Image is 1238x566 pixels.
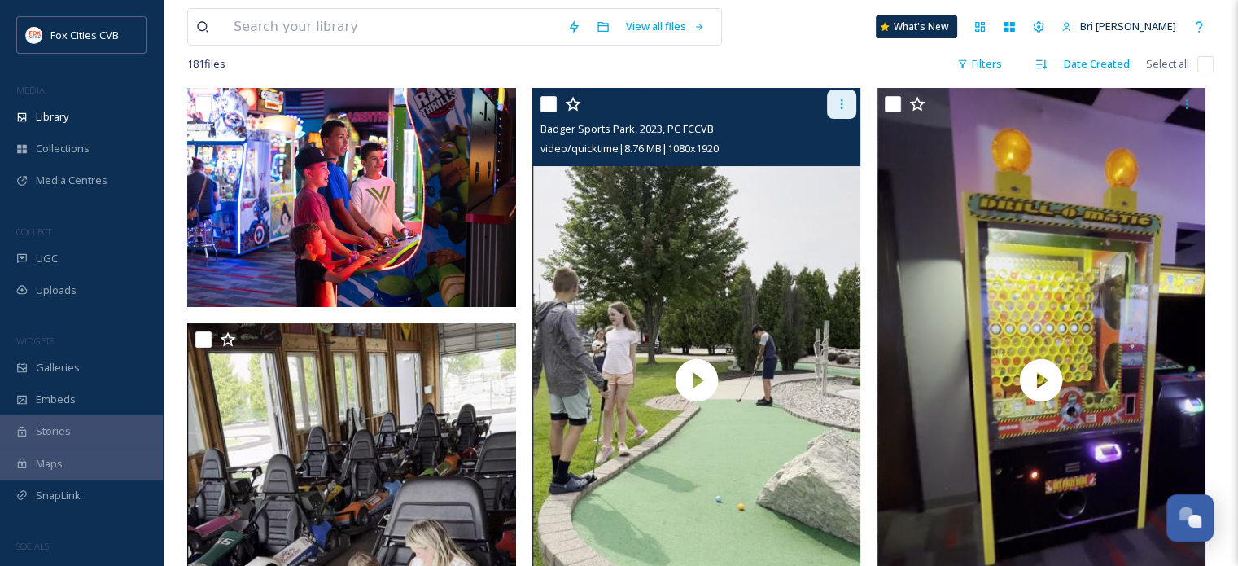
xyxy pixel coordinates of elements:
[36,251,58,266] span: UGC
[36,109,68,125] span: Library
[225,9,559,45] input: Search your library
[16,226,51,238] span: COLLECT
[1166,494,1214,542] button: Open Chat
[36,488,81,503] span: SnapLink
[36,141,90,156] span: Collections
[618,11,713,42] a: View all files
[36,423,71,439] span: Stories
[50,28,119,42] span: Fox Cities CVB
[36,173,107,188] span: Media Centres
[36,283,77,298] span: Uploads
[16,335,54,347] span: WIDGETS
[949,48,1010,80] div: Filters
[1146,56,1189,72] span: Select all
[36,360,80,375] span: Galleries
[1080,19,1176,33] span: Bri [PERSON_NAME]
[187,88,516,308] img: Badger Sports Park Arcade
[876,15,957,38] a: What's New
[16,540,49,552] span: SOCIALS
[187,56,225,72] span: 181 file s
[540,141,719,156] span: video/quicktime | 8.76 MB | 1080 x 1920
[26,27,42,43] img: images.png
[1056,48,1138,80] div: Date Created
[540,121,714,136] span: Badger Sports Park, 2023, PC FCCVB
[36,456,63,472] span: Maps
[36,392,76,407] span: Embeds
[1053,11,1184,42] a: Bri [PERSON_NAME]
[16,84,45,96] span: MEDIA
